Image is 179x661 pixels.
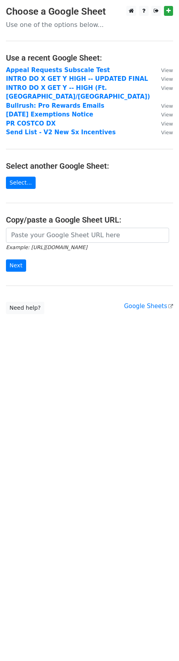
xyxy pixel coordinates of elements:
[153,102,173,109] a: View
[6,102,104,109] a: Bullrush: Pro Rewards Emails
[161,121,173,127] small: View
[6,161,173,171] h4: Select another Google Sheet:
[6,6,173,17] h3: Choose a Google Sheet
[153,120,173,127] a: View
[153,129,173,136] a: View
[6,129,116,136] a: Send List - V2 New Sx Incentives
[161,112,173,118] small: View
[6,215,173,225] h4: Copy/paste a Google Sheet URL:
[6,177,36,189] a: Select...
[6,228,169,243] input: Paste your Google Sheet URL here
[6,84,150,101] a: INTRO DO X GET Y -- HIGH (Ft. [GEOGRAPHIC_DATA]/[GEOGRAPHIC_DATA])
[161,67,173,73] small: View
[6,244,87,250] small: Example: [URL][DOMAIN_NAME]
[153,67,173,74] a: View
[6,53,173,63] h4: Use a recent Google Sheet:
[161,76,173,82] small: View
[6,302,44,314] a: Need help?
[6,67,110,74] a: Appeal Requests Subscale Test
[6,259,26,272] input: Next
[161,103,173,109] small: View
[6,75,148,82] a: INTRO DO X GET Y HIGH -- UPDATED FINAL
[153,75,173,82] a: View
[6,111,93,118] a: [DATE] Exemptions Notice
[6,21,173,29] p: Use one of the options below...
[161,85,173,91] small: View
[153,84,173,91] a: View
[161,130,173,135] small: View
[124,303,173,310] a: Google Sheets
[153,111,173,118] a: View
[6,120,56,127] a: PR COSTCO DX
